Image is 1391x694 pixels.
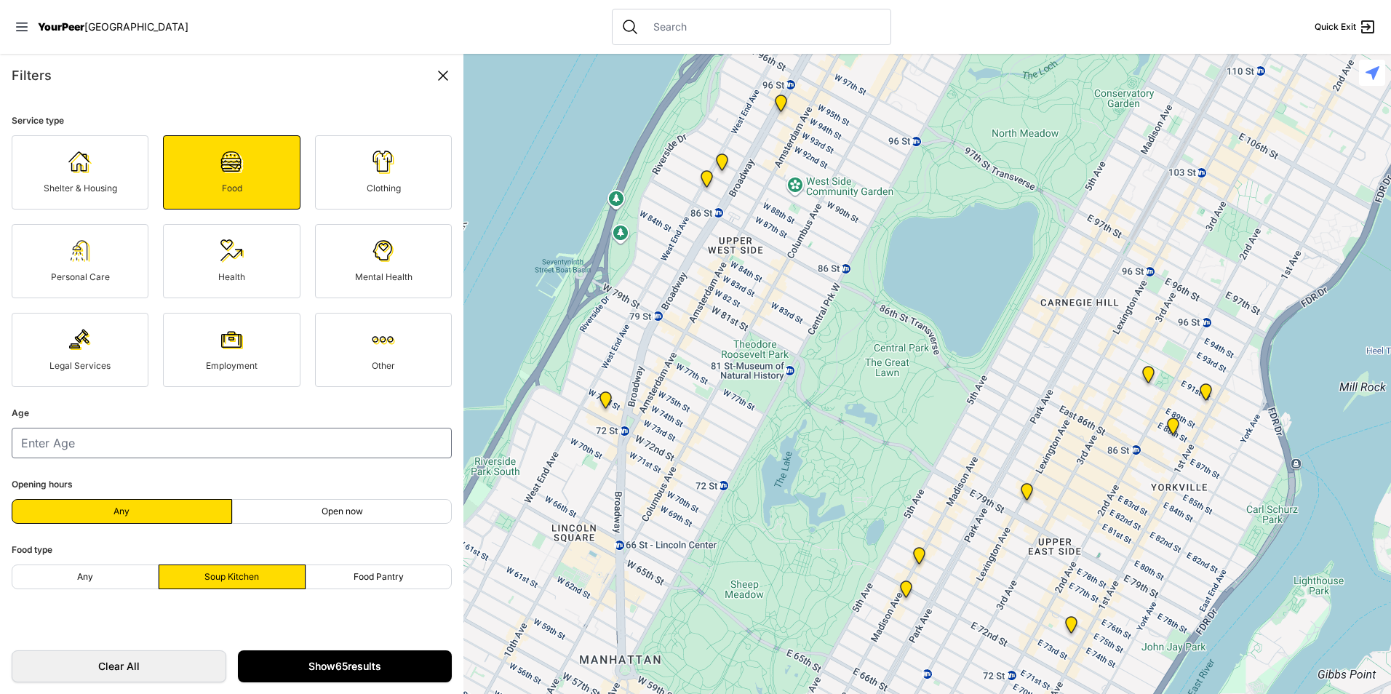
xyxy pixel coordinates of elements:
span: Shelter & Housing [44,183,117,194]
a: Legal Services [12,313,148,387]
span: Mental Health [355,271,412,282]
span: Filters [12,68,52,83]
span: Soup Kitchen [204,571,259,583]
input: Search [645,20,882,34]
span: Clear All [27,659,211,674]
span: Clothing [367,183,401,194]
a: Shelter & Housing [12,135,148,210]
span: Service type [12,115,64,126]
div: Senior Programming [692,164,722,199]
span: Opening hours [12,479,73,490]
span: Health [218,271,245,282]
a: Employment [163,313,300,387]
a: Clear All [12,650,226,682]
div: Avenue Church [1191,378,1221,412]
div: Food Provider [766,89,796,124]
a: Other [315,313,452,387]
span: Any [77,571,93,583]
a: Food [163,135,300,210]
a: Health [163,224,300,298]
span: Quick Exit [1315,21,1356,33]
a: Clothing [315,135,452,210]
span: Any [113,506,129,517]
a: Quick Exit [1315,18,1376,36]
span: Employment [206,360,258,371]
span: Food Pantry [354,571,404,583]
span: Other [372,360,395,371]
a: Show65results [238,650,453,682]
a: YourPeer[GEOGRAPHIC_DATA] [38,23,188,31]
span: Open now [322,506,363,517]
a: Mental Health [315,224,452,298]
span: [GEOGRAPHIC_DATA] [84,20,188,33]
span: Food type [12,544,52,555]
input: Enter Age [12,428,452,458]
a: Personal Care [12,224,148,298]
span: Legal Services [49,360,111,371]
span: Food [222,183,242,194]
span: YourPeer [38,20,84,33]
div: Manhattan [891,575,921,610]
span: Age [12,407,29,418]
span: Personal Care [51,271,110,282]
